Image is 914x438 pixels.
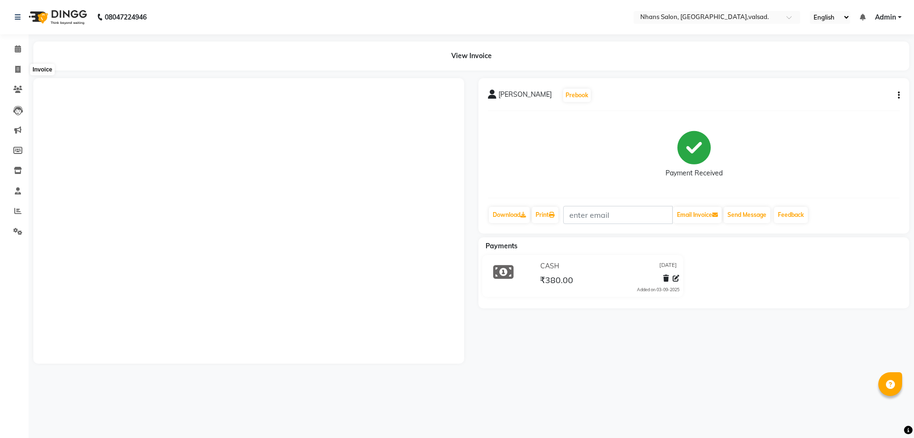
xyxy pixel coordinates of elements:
[563,89,591,102] button: Prebook
[105,4,147,31] b: 08047224946
[24,4,89,31] img: logo
[659,261,677,271] span: [DATE]
[532,207,558,223] a: Print
[874,400,904,428] iframe: chat widget
[673,207,722,223] button: Email Invoice
[540,261,559,271] span: CASH
[498,90,552,103] span: [PERSON_NAME]
[774,207,808,223] a: Feedback
[666,168,723,178] div: Payment Received
[875,12,896,22] span: Admin
[637,286,679,293] div: Added on 03-09-2025
[30,64,54,75] div: Invoice
[486,242,517,250] span: Payments
[33,41,909,71] div: View Invoice
[563,206,673,224] input: enter email
[724,207,770,223] button: Send Message
[489,207,530,223] a: Download
[540,275,573,288] span: ₹380.00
